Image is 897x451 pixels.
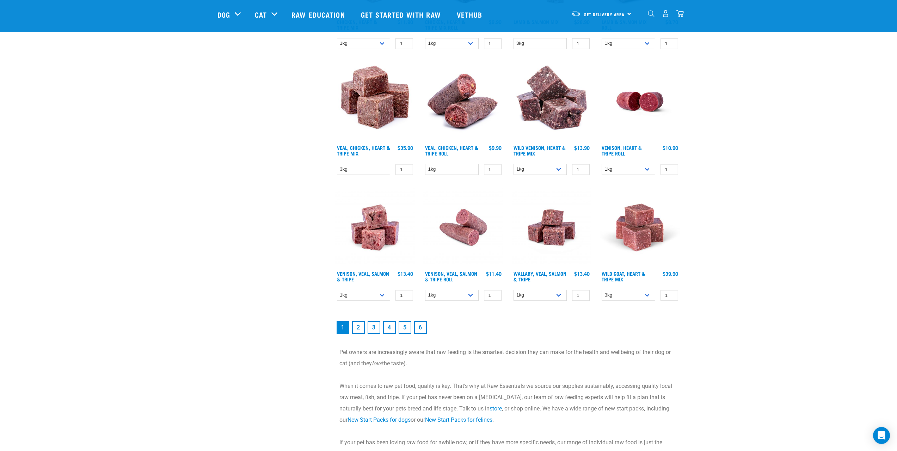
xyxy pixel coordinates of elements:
[514,146,566,154] a: Wild Venison, Heart & Tripe Mix
[490,405,502,412] a: store
[398,145,413,151] div: $35.90
[600,188,680,268] img: Goat Heart Tripe 8451
[284,0,354,29] a: Raw Education
[368,321,380,334] a: Goto page 3
[662,10,669,17] img: user.png
[450,0,491,29] a: Vethub
[348,416,411,423] a: New Start Packs for dogs
[414,321,427,334] a: Goto page 6
[602,146,642,154] a: Venison, Heart & Tripe Roll
[337,321,349,334] a: Page 1
[572,164,590,175] input: 1
[423,62,503,142] img: 1263 Chicken Organ Roll 02
[484,38,502,49] input: 1
[339,347,676,369] p: Pet owners are increasingly aware that raw feeding is the smartest decision they can make for the...
[335,62,415,142] img: Veal Chicken Heart Tripe Mix 01
[486,271,502,276] div: $11.40
[661,38,678,49] input: 1
[335,188,415,268] img: Venison Veal Salmon Tripe 1621
[584,13,625,16] span: Set Delivery Area
[255,9,267,20] a: Cat
[512,62,592,142] img: 1171 Venison Heart Tripe Mix 01
[873,427,890,444] div: Open Intercom Messenger
[484,164,502,175] input: 1
[602,272,645,280] a: Wild Goat, Heart & Tripe Mix
[395,38,413,49] input: 1
[337,146,390,154] a: Veal, Chicken, Heart & Tripe Mix
[398,271,413,276] div: $13.40
[512,188,592,268] img: Wallaby Veal Salmon Tripe 1642
[663,145,678,151] div: $10.90
[372,360,382,367] em: love
[574,145,590,151] div: $13.90
[425,416,492,423] a: New Start Packs for felines
[217,9,230,20] a: Dog
[354,0,450,29] a: Get started with Raw
[425,146,478,154] a: Veal, Chicken, Heart & Tripe Roll
[600,62,680,142] img: Raw Essentials Venison Heart & Tripe Hypoallergenic Raw Pet Food Bulk Roll Unwrapped
[352,321,365,334] a: Goto page 2
[423,188,503,268] img: Venison Veal Salmon Tripe 1651
[661,164,678,175] input: 1
[337,272,389,280] a: Venison, Veal, Salmon & Tripe
[574,271,590,276] div: $13.40
[339,380,676,426] p: When it comes to raw pet food, quality is key. That’s why at Raw Essentials we source our supplie...
[514,272,566,280] a: Wallaby, Veal, Salmon & Tripe
[395,290,413,301] input: 1
[571,10,580,17] img: van-moving.png
[383,321,396,334] a: Goto page 4
[484,290,502,301] input: 1
[663,271,678,276] div: $39.90
[335,320,680,335] nav: pagination
[572,290,590,301] input: 1
[399,321,411,334] a: Goto page 5
[489,145,502,151] div: $9.90
[648,10,655,17] img: home-icon-1@2x.png
[676,10,684,17] img: home-icon@2x.png
[661,290,678,301] input: 1
[572,38,590,49] input: 1
[395,164,413,175] input: 1
[425,272,477,280] a: Venison, Veal, Salmon & Tripe Roll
